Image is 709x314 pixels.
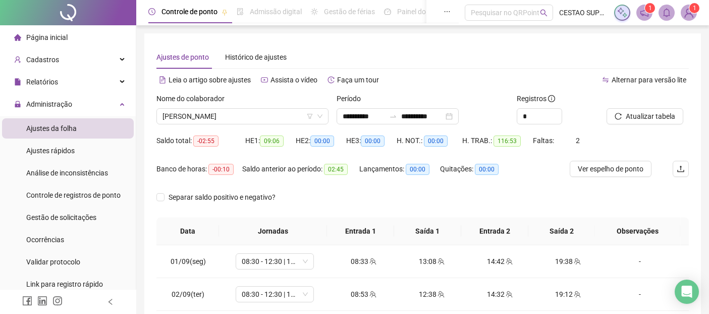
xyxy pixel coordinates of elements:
span: swap-right [389,112,397,120]
div: 19:12 [542,289,594,300]
span: Página inicial [26,33,68,41]
th: Saída 2 [528,217,595,245]
span: 02/09(ter) [172,290,204,298]
span: to [389,112,397,120]
div: 08:53 [338,289,390,300]
span: file [14,78,21,85]
span: facebook [22,296,32,306]
span: team [505,291,513,298]
div: HE 2: [296,135,346,147]
div: HE 1: [245,135,296,147]
span: ROSANGELA ROSA VALVERDE [162,109,322,124]
span: 116:53 [494,136,521,147]
span: ellipsis [444,8,451,15]
div: 14:32 [474,289,526,300]
span: Atualizar tabela [626,111,675,122]
th: Entrada 2 [461,217,528,245]
span: Administração [26,100,72,108]
span: Ajustes de ponto [156,53,209,61]
span: bell [662,8,671,17]
span: Alternar para versão lite [612,76,686,84]
div: Quitações: [440,163,511,175]
span: -02:55 [193,136,219,147]
span: 00:00 [361,136,385,147]
span: Observações [603,226,672,237]
span: 00:00 [475,164,499,175]
span: 00:00 [310,136,334,147]
span: 1 [648,5,652,12]
span: Faltas: [533,137,556,145]
span: youtube [261,76,268,83]
span: swap [602,76,609,83]
span: team [368,291,376,298]
span: 1 [693,5,696,12]
span: 01/09(seg) [171,257,206,265]
th: Data [156,217,219,245]
span: Controle de ponto [161,8,217,16]
span: instagram [52,296,63,306]
th: Observações [595,217,680,245]
div: 19:38 [542,256,594,267]
span: Leia o artigo sobre ajustes [169,76,251,84]
span: Registros [517,93,555,104]
span: dashboard [384,8,391,15]
span: team [437,291,445,298]
div: H. TRAB.: [462,135,533,147]
div: 14:42 [474,256,526,267]
span: home [14,34,21,41]
span: Ajustes rápidos [26,147,75,155]
div: 08:33 [338,256,390,267]
span: file-done [237,8,244,15]
span: Relatórios [26,78,58,86]
span: Ajustes da folha [26,124,77,132]
span: 09:06 [260,136,284,147]
span: user-add [14,56,21,63]
span: Link para registro rápido [26,280,103,288]
sup: Atualize o seu contato no menu Meus Dados [689,3,699,13]
span: team [437,258,445,265]
span: notification [640,8,649,17]
span: 00:00 [424,136,448,147]
span: -00:10 [208,164,234,175]
span: Faça um tour [337,76,379,84]
span: Ocorrências [26,236,64,244]
img: 84849 [681,5,696,20]
span: Painel do DP [397,8,437,16]
span: Cadastros [26,56,59,64]
span: Admissão digital [250,8,302,16]
span: 00:00 [406,164,429,175]
div: Open Intercom Messenger [675,280,699,304]
span: team [573,291,581,298]
span: reload [615,113,622,120]
th: Jornadas [219,217,327,245]
th: Entrada 1 [327,217,394,245]
span: down [317,113,323,119]
div: Lançamentos: [359,163,440,175]
span: Análise de inconsistências [26,169,108,177]
div: HE 3: [346,135,397,147]
label: Período [337,93,367,104]
div: - [610,289,670,300]
span: Histórico de ajustes [225,53,287,61]
span: history [328,76,335,83]
div: Saldo total: [156,135,245,147]
span: file-text [159,76,166,83]
span: Gestão de solicitações [26,213,96,221]
div: Banco de horas: [156,163,242,175]
span: Separar saldo positivo e negativo? [165,192,280,203]
label: Nome do colaborador [156,93,231,104]
span: 08:30 - 12:30 | 14:30 - 18:30 [242,254,308,269]
span: Validar protocolo [26,258,80,266]
span: Assista o vídeo [270,76,317,84]
span: lock [14,101,21,108]
span: team [573,258,581,265]
span: CESTAO SUPERMERCADOS [559,7,608,18]
span: 2 [576,137,580,145]
div: - [610,256,670,267]
button: Ver espelho de ponto [570,161,651,177]
sup: 1 [645,3,655,13]
span: Ver espelho de ponto [578,163,643,174]
span: team [368,258,376,265]
span: clock-circle [148,8,155,15]
span: info-circle [548,95,555,102]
